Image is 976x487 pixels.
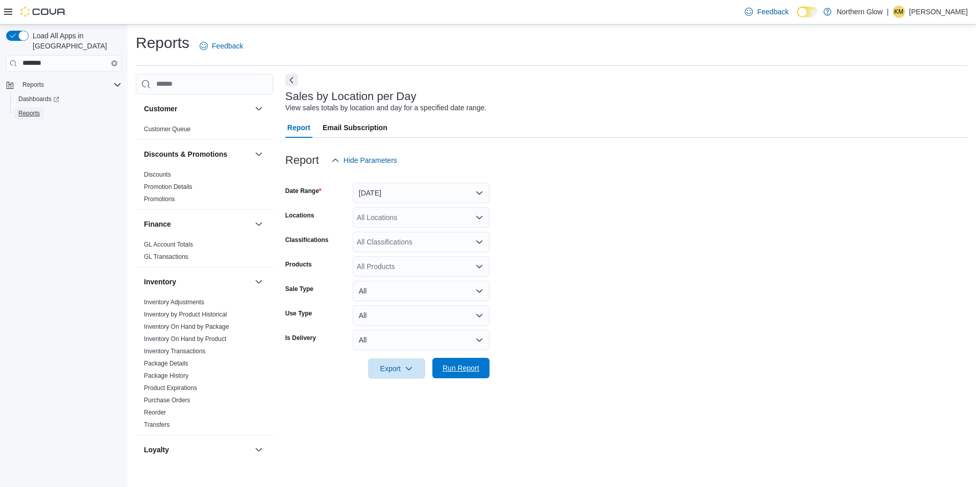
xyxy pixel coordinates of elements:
[353,183,490,203] button: [DATE]
[144,360,188,367] a: Package Details
[144,149,227,159] h3: Discounts & Promotions
[374,358,419,379] span: Export
[144,253,188,260] a: GL Transactions
[144,277,251,287] button: Inventory
[909,6,968,18] p: [PERSON_NAME]
[144,149,251,159] button: Discounts & Promotions
[757,7,788,17] span: Feedback
[18,79,48,91] button: Reports
[144,104,251,114] button: Customer
[144,421,169,429] span: Transfers
[144,183,192,190] a: Promotion Details
[144,408,166,417] span: Reorder
[14,107,121,119] span: Reports
[14,93,121,105] span: Dashboards
[144,125,190,133] span: Customer Queue
[287,117,310,138] span: Report
[144,445,251,455] button: Loyalty
[144,397,190,404] a: Purchase Orders
[253,103,265,115] button: Customer
[22,81,44,89] span: Reports
[253,276,265,288] button: Inventory
[475,213,483,222] button: Open list of options
[432,358,490,378] button: Run Report
[10,106,126,120] button: Reports
[144,323,229,331] span: Inventory On Hand by Package
[144,253,188,261] span: GL Transactions
[887,6,889,18] p: |
[285,285,313,293] label: Sale Type
[144,183,192,191] span: Promotion Details
[475,238,483,246] button: Open list of options
[136,296,273,435] div: Inventory
[136,238,273,267] div: Finance
[285,187,322,195] label: Date Range
[323,117,387,138] span: Email Subscription
[253,218,265,230] button: Finance
[144,384,197,392] span: Product Expirations
[285,309,312,318] label: Use Type
[475,262,483,271] button: Open list of options
[253,148,265,160] button: Discounts & Promotions
[353,305,490,326] button: All
[144,310,227,319] span: Inventory by Product Historical
[144,195,175,203] span: Promotions
[144,104,177,114] h3: Customer
[6,74,121,147] nav: Complex example
[144,396,190,404] span: Purchase Orders
[136,33,189,53] h1: Reports
[10,92,126,106] a: Dashboards
[285,74,298,86] button: Next
[797,7,818,17] input: Dark Mode
[144,126,190,133] a: Customer Queue
[797,17,797,18] span: Dark Mode
[136,168,273,209] div: Discounts & Promotions
[14,93,63,105] a: Dashboards
[285,154,319,166] h3: Report
[136,123,273,139] div: Customer
[18,95,59,103] span: Dashboards
[144,335,226,343] span: Inventory On Hand by Product
[18,109,40,117] span: Reports
[285,334,316,342] label: Is Delivery
[18,79,121,91] span: Reports
[144,323,229,330] a: Inventory On Hand by Package
[14,107,44,119] a: Reports
[144,409,166,416] a: Reorder
[212,41,243,51] span: Feedback
[285,90,417,103] h3: Sales by Location per Day
[144,219,171,229] h3: Finance
[144,171,171,178] a: Discounts
[894,6,904,18] span: KM
[144,299,204,306] a: Inventory Adjustments
[144,445,169,455] h3: Loyalty
[443,363,479,373] span: Run Report
[144,171,171,179] span: Discounts
[144,347,206,355] span: Inventory Transactions
[144,372,188,379] a: Package History
[144,240,193,249] span: GL Account Totals
[20,7,66,17] img: Cova
[144,359,188,368] span: Package Details
[144,196,175,203] a: Promotions
[144,335,226,343] a: Inventory On Hand by Product
[285,236,329,244] label: Classifications
[344,155,397,165] span: Hide Parameters
[144,298,204,306] span: Inventory Adjustments
[741,2,792,22] a: Feedback
[368,358,425,379] button: Export
[893,6,905,18] div: Krista Maitland
[144,384,197,392] a: Product Expirations
[144,241,193,248] a: GL Account Totals
[144,348,206,355] a: Inventory Transactions
[144,311,227,318] a: Inventory by Product Historical
[196,36,247,56] a: Feedback
[353,281,490,301] button: All
[2,78,126,92] button: Reports
[111,60,117,66] button: Clear input
[285,211,314,220] label: Locations
[144,372,188,380] span: Package History
[29,31,121,51] span: Load All Apps in [GEOGRAPHIC_DATA]
[837,6,883,18] p: Northern Glow
[285,103,486,113] div: View sales totals by location and day for a specified date range.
